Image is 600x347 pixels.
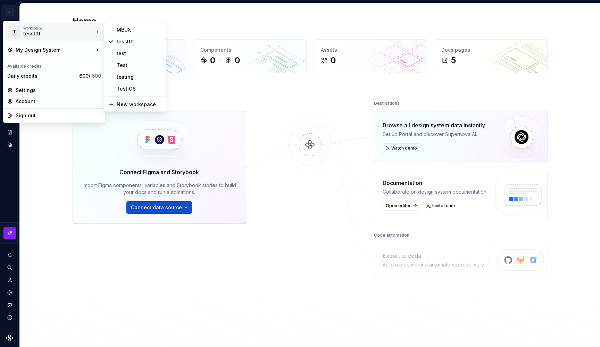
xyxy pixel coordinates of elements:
[117,50,162,57] div: test
[16,87,101,94] div: Settings
[16,112,101,119] div: Sign out
[79,73,101,79] span: 600 /
[117,62,162,69] div: Test
[8,25,20,38] div: T
[92,73,101,79] span: 600
[16,46,94,53] div: My Design System
[117,26,162,33] div: MBUX
[117,38,162,45] div: tesstttt
[7,73,76,79] div: Daily credits
[117,101,162,108] div: New workspace
[16,98,101,105] div: Account
[117,74,162,81] div: testing
[23,26,94,30] div: Workspace
[117,85,162,92] div: TestiOS
[23,30,82,37] div: tesstttt
[5,59,104,70] div: Available credits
